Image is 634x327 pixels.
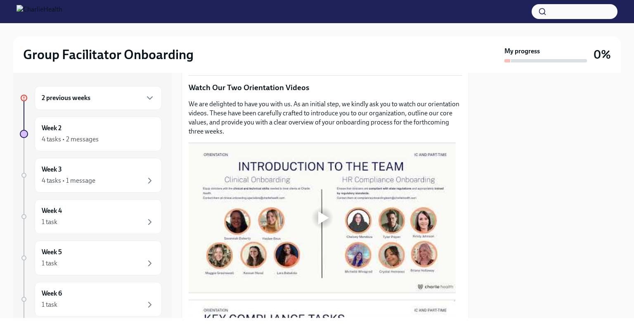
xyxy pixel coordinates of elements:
div: 1 task [42,259,57,268]
h6: Week 6 [42,289,62,298]
div: 4 tasks • 2 messages [42,135,99,144]
h2: Group Facilitator Onboarding [23,46,194,63]
h6: Week 5 [42,248,62,257]
p: We are delighted to have you with us. As an initial step, we kindly ask you to watch our orientat... [189,100,462,136]
strong: My progress [504,47,540,56]
h6: Week 3 [42,165,62,174]
img: CharlieHealth [17,5,62,18]
p: Watch Our Two Orientation Videos [189,82,462,93]
h6: Week 2 [42,124,62,133]
a: Week 34 tasks • 1 message [20,158,162,193]
a: Week 41 task [20,199,162,234]
h6: 2 previous weeks [42,93,90,103]
div: 4 tasks • 1 message [42,176,95,185]
div: 1 task [42,300,57,309]
div: 1 task [42,217,57,227]
a: Week 61 task [20,282,162,317]
a: Week 51 task [20,241,162,275]
h3: 0% [594,47,611,62]
h6: Week 4 [42,206,62,215]
a: Week 24 tasks • 2 messages [20,117,162,151]
div: 2 previous weeks [35,86,162,110]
